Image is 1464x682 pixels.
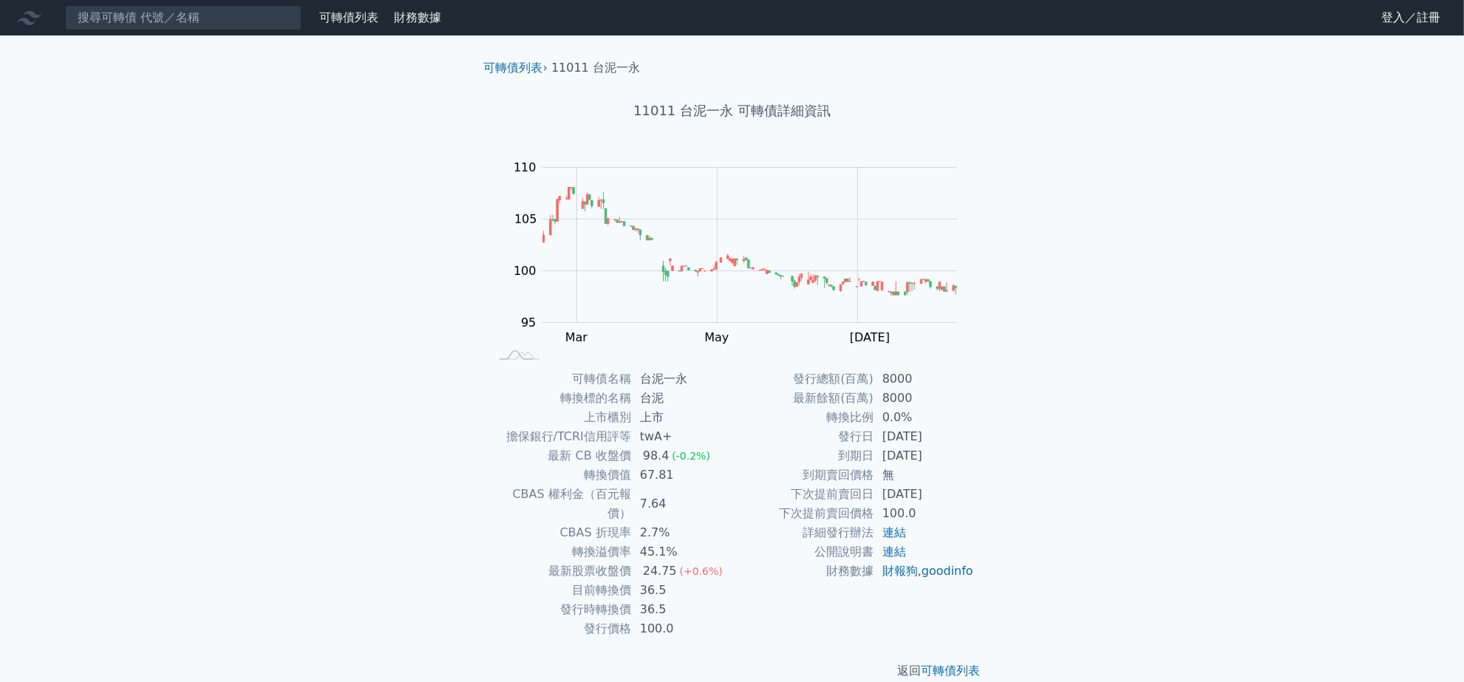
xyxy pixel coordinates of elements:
td: [DATE] [874,446,975,466]
g: Series [542,188,956,296]
span: (+0.6%) [680,565,723,577]
td: 公開說明書 [732,542,874,562]
div: 24.75 [640,562,680,581]
td: 可轉債名稱 [490,369,631,389]
td: 最新 CB 收盤價 [490,446,631,466]
td: 擔保銀行/TCRI信用評等 [490,427,631,446]
td: 無 [874,466,975,485]
td: 100.0 [631,619,732,638]
input: 搜尋可轉債 代號／名稱 [65,5,302,30]
tspan: 105 [514,212,537,226]
tspan: 100 [514,264,537,278]
td: 2.7% [631,523,732,542]
p: 返回 [472,662,993,680]
td: 最新股票收盤價 [490,562,631,581]
td: CBAS 權利金（百元報價） [490,485,631,523]
td: 發行總額(百萬) [732,369,874,389]
a: 可轉債列表 [922,664,981,678]
td: [DATE] [874,485,975,504]
td: 目前轉換價 [490,581,631,600]
li: › [484,59,548,77]
td: 轉換比例 [732,408,874,427]
td: 上市 [631,408,732,427]
tspan: May [704,330,729,344]
td: 67.81 [631,466,732,485]
a: 可轉債列表 [484,61,543,75]
td: 轉換溢價率 [490,542,631,562]
h1: 11011 台泥一永 可轉債詳細資訊 [472,100,993,121]
td: , [874,562,975,581]
td: 最新餘額(百萬) [732,389,874,408]
span: (-0.2%) [672,450,710,462]
td: [DATE] [874,427,975,446]
td: 發行價格 [490,619,631,638]
td: 0.0% [874,408,975,427]
g: Chart [506,160,979,344]
td: twA+ [631,427,732,446]
li: 11011 台泥一永 [551,59,640,77]
td: 8000 [874,369,975,389]
td: 發行時轉換價 [490,600,631,619]
a: 財報狗 [882,564,918,578]
a: 登入／註冊 [1369,6,1452,30]
a: goodinfo [922,564,973,578]
td: 詳細發行辦法 [732,523,874,542]
td: 轉換價值 [490,466,631,485]
td: 36.5 [631,581,732,600]
td: 7.64 [631,485,732,523]
tspan: 95 [521,316,536,330]
a: 連結 [882,525,906,539]
tspan: [DATE] [850,330,890,344]
td: 轉換標的名稱 [490,389,631,408]
td: 上市櫃別 [490,408,631,427]
td: 發行日 [732,427,874,446]
td: 45.1% [631,542,732,562]
a: 可轉債列表 [319,10,378,24]
td: 100.0 [874,504,975,523]
tspan: Mar [565,330,588,344]
td: CBAS 折現率 [490,523,631,542]
td: 財務數據 [732,562,874,581]
td: 下次提前賣回日 [732,485,874,504]
td: 到期日 [732,446,874,466]
div: 98.4 [640,446,673,466]
a: 連結 [882,545,906,559]
td: 36.5 [631,600,732,619]
td: 下次提前賣回價格 [732,504,874,523]
td: 8000 [874,389,975,408]
td: 台泥 [631,389,732,408]
a: 財務數據 [394,10,441,24]
tspan: 110 [514,160,537,174]
td: 到期賣回價格 [732,466,874,485]
td: 台泥一永 [631,369,732,389]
